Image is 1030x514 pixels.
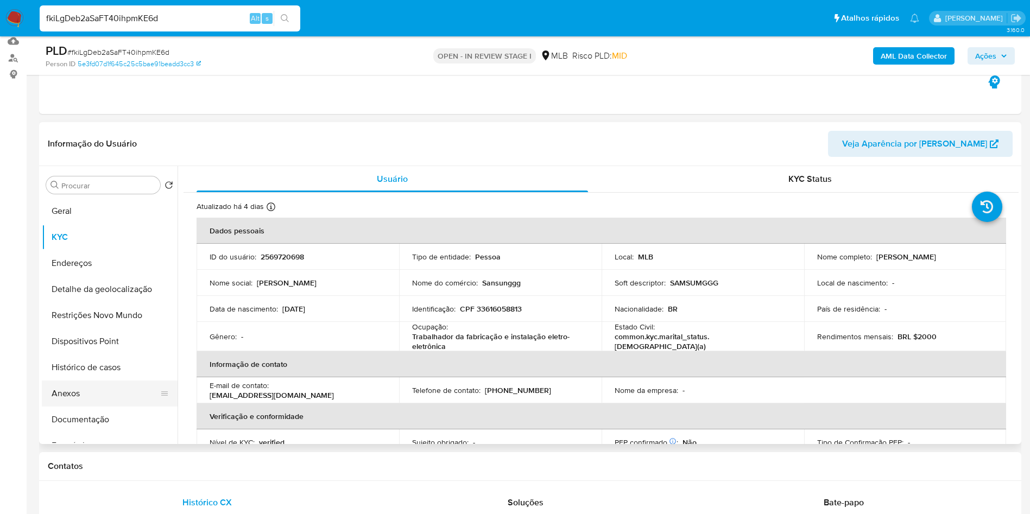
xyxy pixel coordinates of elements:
span: Risco PLD: [572,50,627,62]
p: Gênero : [210,332,237,341]
b: Person ID [46,59,75,69]
p: Nome da empresa : [615,385,678,395]
p: Sujeito obrigado : [412,437,469,447]
span: Bate-papo [824,496,864,509]
span: Veja Aparência por [PERSON_NAME] [842,131,987,157]
span: Soluções [508,496,544,509]
span: # fkiLgDeb2aSaFT40ihpmKE6d [67,47,169,58]
p: Estado Civil : [615,322,655,332]
a: Sair [1010,12,1022,24]
p: Ocupação : [412,322,448,332]
h1: Contatos [48,461,1013,472]
p: [PERSON_NAME] [876,252,936,262]
p: ID do usuário : [210,252,256,262]
h1: Informação do Usuário [48,138,137,149]
span: Histórico CX [182,496,232,509]
button: Retornar ao pedido padrão [165,181,173,193]
p: - [683,385,685,395]
p: - [908,437,910,447]
p: - [241,332,243,341]
p: [PERSON_NAME] [257,278,317,288]
button: Ações [968,47,1015,65]
p: SAMSUMGGG [670,278,718,288]
p: BRL $2000 [898,332,937,341]
p: Tipo de entidade : [412,252,471,262]
p: Nível de KYC : [210,437,255,447]
th: Verificação e conformidade [197,403,1006,429]
p: MLB [638,252,653,262]
p: - [473,437,475,447]
button: Histórico de casos [42,354,178,380]
input: Pesquise usuários ou casos... [40,11,300,26]
p: Nome completo : [817,252,872,262]
b: PLD [46,42,67,59]
button: Endereços [42,250,178,276]
p: Soft descriptor : [615,278,666,288]
a: Notificações [910,14,919,23]
button: KYC [42,224,178,250]
p: priscilla.barbante@mercadopago.com.br [945,13,1007,23]
p: - [892,278,894,288]
button: Dispositivos Point [42,328,178,354]
p: common.kyc.marital_status.[DEMOGRAPHIC_DATA](a) [615,332,787,351]
p: Tipo de Confirmação PEP : [817,437,903,447]
p: Nacionalidade : [615,304,664,314]
p: - [884,304,887,314]
p: Sansunggg [482,278,521,288]
p: PEP confirmado : [615,437,678,447]
p: Local de nascimento : [817,278,888,288]
p: Local : [615,252,634,262]
p: País de residência : [817,304,880,314]
p: BR [668,304,678,314]
button: Documentação [42,407,178,433]
p: Não [683,437,697,447]
div: MLB [540,50,568,62]
p: OPEN - IN REVIEW STAGE I [433,48,536,64]
button: Detalhe da geolocalização [42,276,178,302]
button: Veja Aparência por [PERSON_NAME] [828,131,1013,157]
span: Ações [975,47,996,65]
p: CPF 33616058813 [460,304,522,314]
p: 2569720698 [261,252,304,262]
p: [EMAIL_ADDRESS][DOMAIN_NAME] [210,390,334,400]
button: Empréstimos [42,433,178,459]
button: Geral [42,198,178,224]
p: Nome social : [210,278,252,288]
span: Atalhos rápidos [841,12,899,24]
p: Identificação : [412,304,456,314]
span: Alt [251,13,260,23]
button: Anexos [42,380,169,407]
p: E-mail de contato : [210,380,269,390]
p: verified [259,437,285,447]
button: search-icon [274,11,296,26]
b: AML Data Collector [881,47,947,65]
th: Informação de contato [197,351,1006,377]
button: AML Data Collector [873,47,955,65]
span: s [266,13,269,23]
p: Atualizado há 4 dias [197,201,264,212]
input: Procurar [61,181,156,191]
p: Rendimentos mensais : [817,332,893,341]
span: MID [612,49,627,62]
p: Telefone de contato : [412,385,481,395]
th: Dados pessoais [197,218,1006,244]
a: 5e3fd07d1f645c25c5bae91beadd3cc3 [78,59,201,69]
p: [DATE] [282,304,305,314]
p: Trabalhador da fabricação e instalação eletro-eletrônica [412,332,584,351]
span: Usuário [377,173,408,185]
p: Data de nascimento : [210,304,278,314]
p: Pessoa [475,252,501,262]
p: Nome do comércio : [412,278,478,288]
span: 3.160.0 [1007,26,1025,34]
p: [PHONE_NUMBER] [485,385,551,395]
span: KYC Status [788,173,832,185]
button: Procurar [50,181,59,189]
button: Restrições Novo Mundo [42,302,178,328]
